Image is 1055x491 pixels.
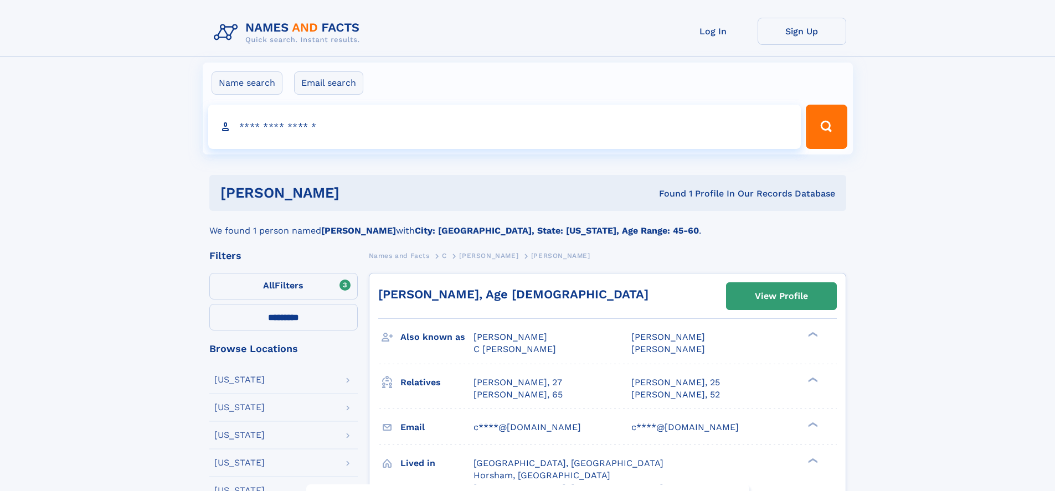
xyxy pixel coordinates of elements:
[805,376,819,383] div: ❯
[474,470,610,480] span: Horsham, [GEOGRAPHIC_DATA]
[805,421,819,428] div: ❯
[214,458,265,467] div: [US_STATE]
[220,186,500,200] h1: [PERSON_NAME]
[209,211,846,237] div: We found 1 person named with .
[214,403,265,412] div: [US_STATE]
[631,389,720,401] a: [PERSON_NAME], 52
[263,280,275,291] span: All
[378,287,649,301] a: [PERSON_NAME], Age [DEMOGRAPHIC_DATA]
[806,105,847,149] button: Search Button
[442,252,447,260] span: C
[755,283,808,309] div: View Profile
[442,249,447,262] a: C
[294,71,363,95] label: Email search
[415,225,699,236] b: City: [GEOGRAPHIC_DATA], State: [US_STATE], Age Range: 45-60
[474,458,663,468] span: [GEOGRAPHIC_DATA], [GEOGRAPHIC_DATA]
[459,252,518,260] span: [PERSON_NAME]
[531,252,590,260] span: [PERSON_NAME]
[400,454,474,473] h3: Lived in
[631,344,705,354] span: [PERSON_NAME]
[631,332,705,342] span: [PERSON_NAME]
[474,376,562,389] a: [PERSON_NAME], 27
[209,18,369,48] img: Logo Names and Facts
[209,251,358,261] div: Filters
[474,332,547,342] span: [PERSON_NAME]
[400,328,474,347] h3: Also known as
[727,283,836,309] a: View Profile
[209,344,358,354] div: Browse Locations
[669,18,758,45] a: Log In
[212,71,282,95] label: Name search
[459,249,518,262] a: [PERSON_NAME]
[805,457,819,464] div: ❯
[631,376,720,389] a: [PERSON_NAME], 25
[758,18,846,45] a: Sign Up
[474,389,563,401] a: [PERSON_NAME], 65
[805,331,819,338] div: ❯
[400,418,474,437] h3: Email
[214,375,265,384] div: [US_STATE]
[214,431,265,440] div: [US_STATE]
[321,225,396,236] b: [PERSON_NAME]
[474,344,556,354] span: C [PERSON_NAME]
[400,373,474,392] h3: Relatives
[208,105,801,149] input: search input
[499,188,835,200] div: Found 1 Profile In Our Records Database
[369,249,430,262] a: Names and Facts
[209,273,358,299] label: Filters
